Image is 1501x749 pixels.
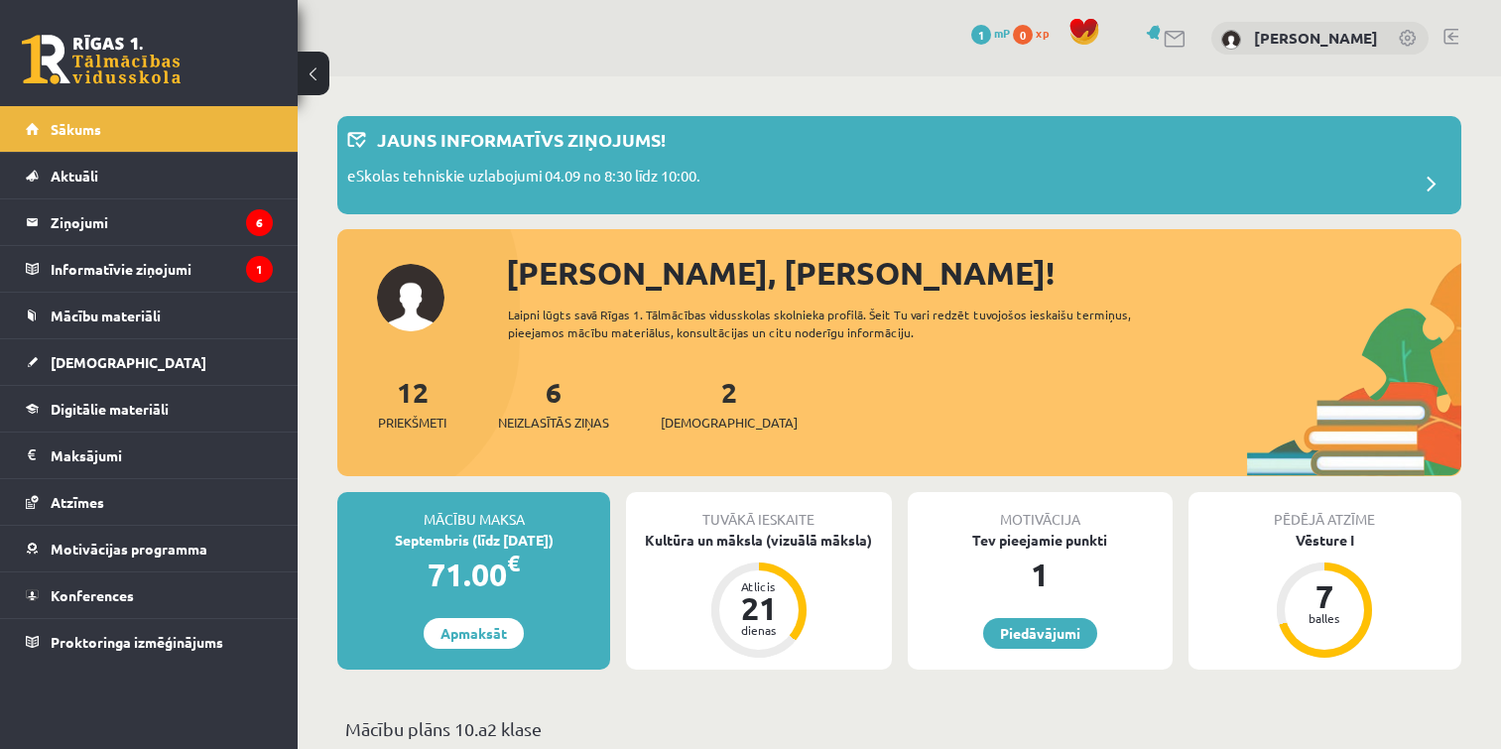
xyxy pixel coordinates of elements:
div: Vēsture I [1188,530,1461,551]
a: Konferences [26,572,273,618]
span: Proktoringa izmēģinājums [51,633,223,651]
a: Rīgas 1. Tālmācības vidusskola [22,35,181,84]
div: Kultūra un māksla (vizuālā māksla) [626,530,891,551]
a: 0 xp [1013,25,1059,41]
a: 6Neizlasītās ziņas [498,374,609,433]
div: Pēdējā atzīme [1188,492,1461,530]
div: Motivācija [908,492,1173,530]
div: dienas [729,624,789,636]
a: Mācību materiāli [26,293,273,338]
a: 1 mP [971,25,1010,41]
span: Aktuāli [51,167,98,185]
a: 12Priekšmeti [378,374,446,433]
span: 0 [1013,25,1033,45]
a: Aktuāli [26,153,273,198]
a: Informatīvie ziņojumi1 [26,246,273,292]
span: mP [994,25,1010,41]
a: Maksājumi [26,433,273,478]
div: 71.00 [337,551,610,598]
span: Motivācijas programma [51,540,207,558]
span: xp [1036,25,1049,41]
span: Neizlasītās ziņas [498,413,609,433]
span: [DEMOGRAPHIC_DATA] [51,353,206,371]
div: [PERSON_NAME], [PERSON_NAME]! [506,249,1461,297]
span: Mācību materiāli [51,307,161,324]
span: Priekšmeti [378,413,446,433]
p: Jauns informatīvs ziņojums! [377,126,666,153]
i: 6 [246,209,273,236]
a: Digitālie materiāli [26,386,273,432]
div: Septembris (līdz [DATE]) [337,530,610,551]
img: Arsēnijs Rodins [1221,30,1241,50]
legend: Ziņojumi [51,199,273,245]
span: 1 [971,25,991,45]
div: Mācību maksa [337,492,610,530]
div: Atlicis [729,580,789,592]
div: Laipni lūgts savā Rīgas 1. Tālmācības vidusskolas skolnieka profilā. Šeit Tu vari redzēt tuvojošo... [508,306,1183,341]
span: Konferences [51,586,134,604]
span: [DEMOGRAPHIC_DATA] [661,413,798,433]
div: 7 [1295,580,1354,612]
p: eSkolas tehniskie uzlabojumi 04.09 no 8:30 līdz 10:00. [347,165,700,192]
span: Atzīmes [51,493,104,511]
span: Digitālie materiāli [51,400,169,418]
a: Piedāvājumi [983,618,1097,649]
div: 21 [729,592,789,624]
a: Atzīmes [26,479,273,525]
a: Sākums [26,106,273,152]
a: [DEMOGRAPHIC_DATA] [26,339,273,385]
div: Tuvākā ieskaite [626,492,891,530]
a: Jauns informatīvs ziņojums! eSkolas tehniskie uzlabojumi 04.09 no 8:30 līdz 10:00. [347,126,1451,204]
a: Motivācijas programma [26,526,273,571]
legend: Informatīvie ziņojumi [51,246,273,292]
div: 1 [908,551,1173,598]
a: Vēsture I 7 balles [1188,530,1461,661]
span: € [507,549,520,577]
span: Sākums [51,120,101,138]
a: Kultūra un māksla (vizuālā māksla) Atlicis 21 dienas [626,530,891,661]
legend: Maksājumi [51,433,273,478]
p: Mācību plāns 10.a2 klase [345,715,1453,742]
div: balles [1295,612,1354,624]
i: 1 [246,256,273,283]
a: [PERSON_NAME] [1254,28,1378,48]
a: Proktoringa izmēģinājums [26,619,273,665]
div: Tev pieejamie punkti [908,530,1173,551]
a: Ziņojumi6 [26,199,273,245]
a: 2[DEMOGRAPHIC_DATA] [661,374,798,433]
a: Apmaksāt [424,618,524,649]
